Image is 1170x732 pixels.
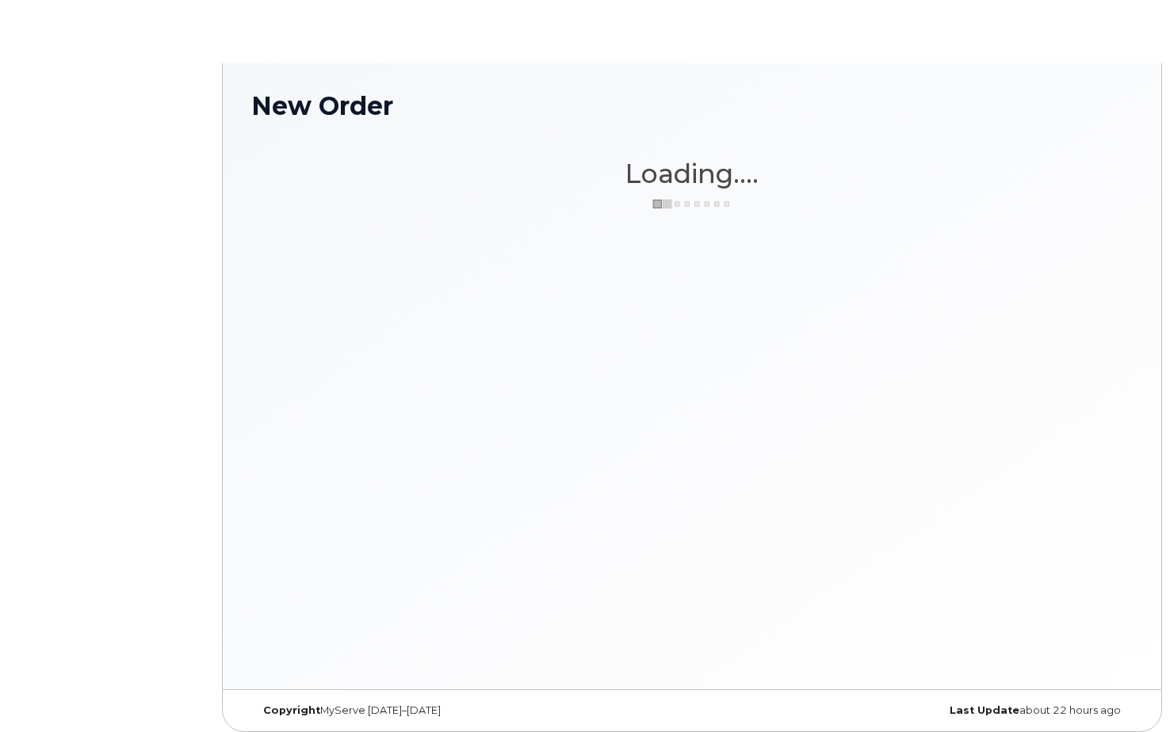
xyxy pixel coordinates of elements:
h1: Loading.... [251,159,1133,188]
strong: Last Update [950,704,1019,716]
div: MyServe [DATE]–[DATE] [251,704,545,717]
strong: Copyright [263,704,320,716]
img: ajax-loader-3a6953c30dc77f0bf724df975f13086db4f4c1262e45940f03d1251963f1bf2e.gif [652,198,732,210]
div: about 22 hours ago [839,704,1133,717]
h1: New Order [251,92,1133,120]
